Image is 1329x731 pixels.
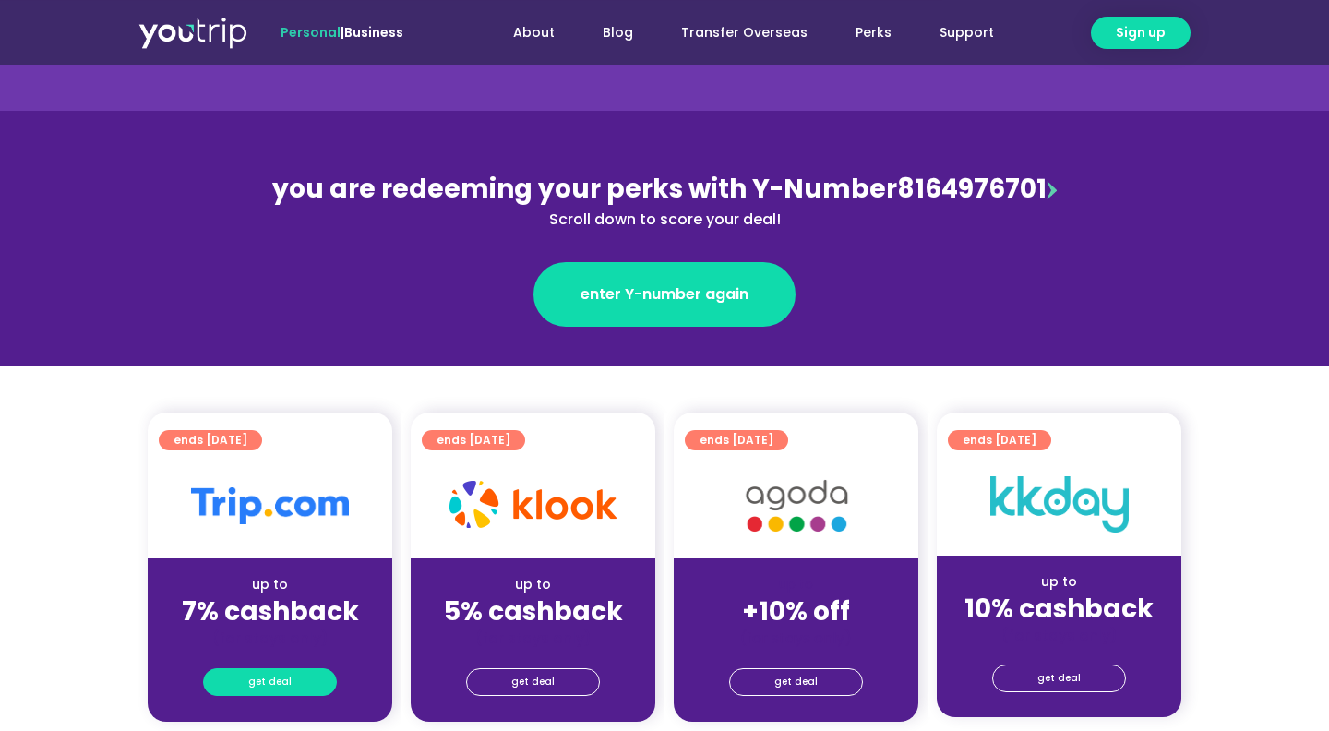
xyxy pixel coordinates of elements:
div: 8164976701 [264,170,1065,231]
a: get deal [729,668,863,696]
a: ends [DATE] [948,430,1051,450]
a: ends [DATE] [159,430,262,450]
a: Transfer Overseas [657,16,832,50]
a: enter Y-number again [533,262,796,327]
span: Sign up [1116,23,1166,42]
strong: +10% off [742,593,850,629]
span: ends [DATE] [963,430,1036,450]
strong: 7% cashback [182,593,359,629]
a: ends [DATE] [685,430,788,450]
span: get deal [248,669,292,695]
a: Support [916,16,1018,50]
strong: 5% cashback [444,593,623,629]
span: you are redeeming your perks with Y-Number [272,171,897,207]
div: (for stays only) [425,629,641,648]
span: enter Y-number again [581,283,748,306]
span: Personal [281,23,341,42]
div: up to [162,575,377,594]
div: up to [425,575,641,594]
span: get deal [1037,665,1081,691]
nav: Menu [453,16,1018,50]
a: Perks [832,16,916,50]
a: Business [344,23,403,42]
span: up to [779,575,813,593]
span: get deal [774,669,818,695]
a: Blog [579,16,657,50]
a: Sign up [1091,17,1191,49]
div: up to [952,572,1167,592]
div: (for stays only) [952,626,1167,645]
div: (for stays only) [688,629,904,648]
a: get deal [992,665,1126,692]
span: get deal [511,669,555,695]
span: ends [DATE] [437,430,510,450]
a: About [489,16,579,50]
span: | [281,23,403,42]
a: get deal [203,668,337,696]
strong: 10% cashback [964,591,1154,627]
a: get deal [466,668,600,696]
span: ends [DATE] [174,430,247,450]
div: Scroll down to score your deal! [264,209,1065,231]
span: ends [DATE] [700,430,773,450]
div: (for stays only) [162,629,377,648]
a: ends [DATE] [422,430,525,450]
